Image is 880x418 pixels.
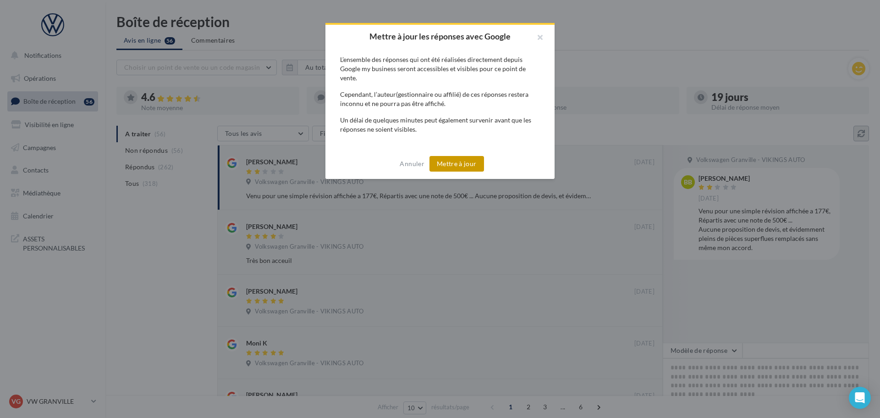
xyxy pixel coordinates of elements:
[396,158,428,169] button: Annuler
[340,32,540,40] h2: Mettre à jour les réponses avec Google
[340,116,540,134] div: Un délai de quelques minutes peut également survenir avant que les réponses ne soient visibles.
[340,90,540,108] div: Cependant, l’auteur(gestionnaire ou affilié) de ces réponses restera inconnu et ne pourra pas êtr...
[429,156,484,172] button: Mettre à jour
[849,387,871,409] div: Open Intercom Messenger
[340,56,526,82] span: L’ensemble des réponses qui ont été réalisées directement depuis Google my business seront access...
